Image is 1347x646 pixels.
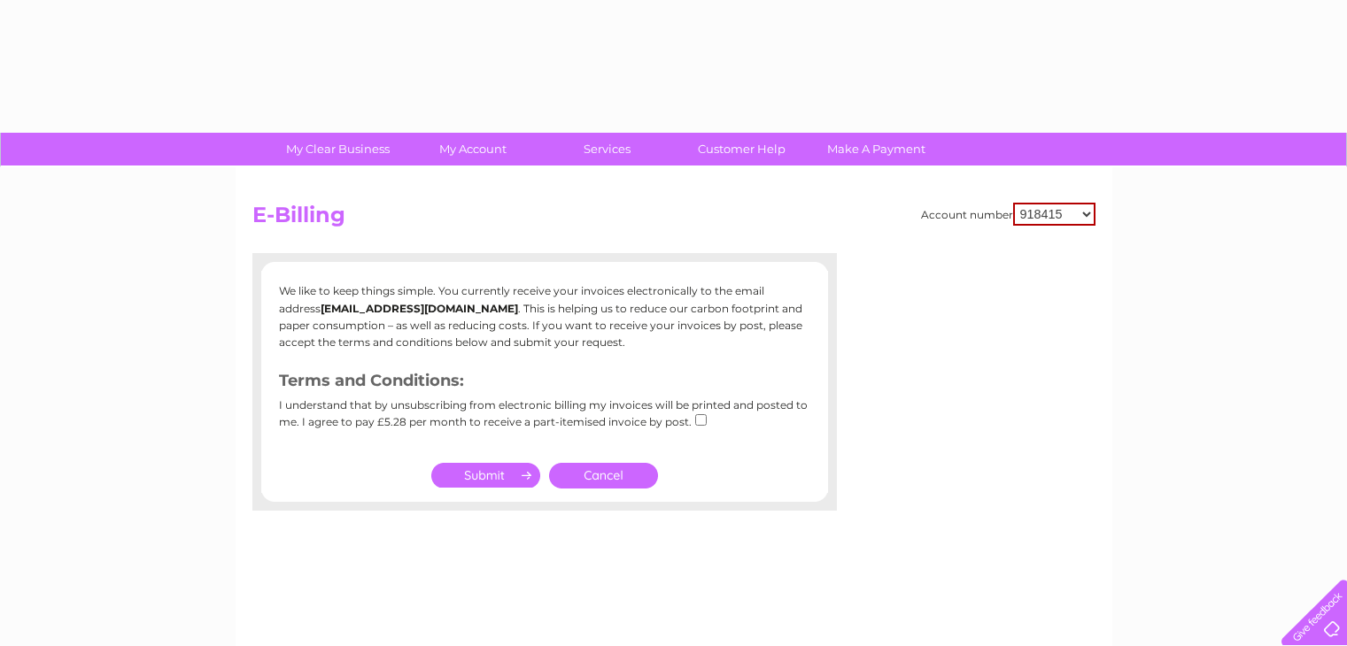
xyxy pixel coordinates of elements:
h3: Terms and Conditions: [279,368,810,399]
a: My Account [399,133,546,165]
h2: E-Billing [252,203,1095,236]
a: My Clear Business [265,133,411,165]
a: Services [534,133,680,165]
a: Cancel [549,463,658,488]
div: I understand that by unsubscribing from electronic billing my invoices will be printed and posted... [279,399,810,441]
b: [EMAIL_ADDRESS][DOMAIN_NAME] [321,302,518,315]
div: Account number [921,203,1095,226]
a: Make A Payment [803,133,949,165]
a: Customer Help [669,133,815,165]
p: We like to keep things simple. You currently receive your invoices electronically to the email ad... [279,282,810,350]
input: Submit [431,463,540,488]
